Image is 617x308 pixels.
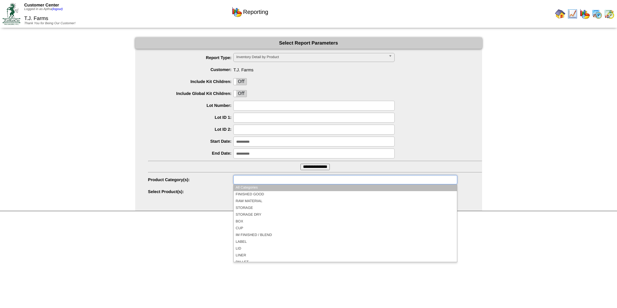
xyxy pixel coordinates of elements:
[148,55,234,60] label: Report Type:
[148,65,482,72] span: T.J. Farms
[234,78,247,85] label: Off
[24,16,48,21] span: T.J. Farms
[148,79,234,84] label: Include Kit Children:
[148,151,234,156] label: End Date:
[232,7,242,17] img: graph.gif
[148,177,234,182] label: Product Category(s):
[234,239,457,245] li: LABEL
[234,198,457,205] li: RAW MATERIAL
[580,9,590,19] img: graph.gif
[234,191,457,198] li: FINISHED GOOD
[148,67,234,72] label: Customer:
[234,259,457,266] li: PALLET
[24,3,59,7] span: Customer Center
[3,3,20,25] img: ZoRoCo_Logo(Green%26Foil)%20jpg.webp
[148,189,234,194] label: Select Product(s):
[234,90,247,97] label: Off
[234,252,457,259] li: LINER
[148,127,234,132] label: Lot ID 2:
[234,225,457,232] li: CUP
[234,245,457,252] li: LID
[234,232,457,239] li: IM FINISHED / BLEND
[234,218,457,225] li: BOX
[135,37,482,49] div: Select Report Parameters
[233,90,247,97] div: OnOff
[234,205,457,211] li: STORAGE
[243,9,268,15] span: Reporting
[567,9,578,19] img: line_graph.gif
[604,9,614,19] img: calendarinout.gif
[236,53,386,61] span: Inventory Detail by Product
[234,211,457,218] li: STORAGE DRY
[555,9,565,19] img: home.gif
[148,103,234,108] label: Lot Number:
[148,115,234,120] label: Lot ID 1:
[24,7,63,11] span: Logged in as Apfna
[592,9,602,19] img: calendarprod.gif
[148,139,234,144] label: Start Date:
[233,78,247,85] div: OnOff
[52,7,63,11] a: (logout)
[148,91,234,96] label: Include Global Kit Children:
[24,22,76,25] span: Thank You for Being Our Customer!
[234,184,457,191] li: All Categories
